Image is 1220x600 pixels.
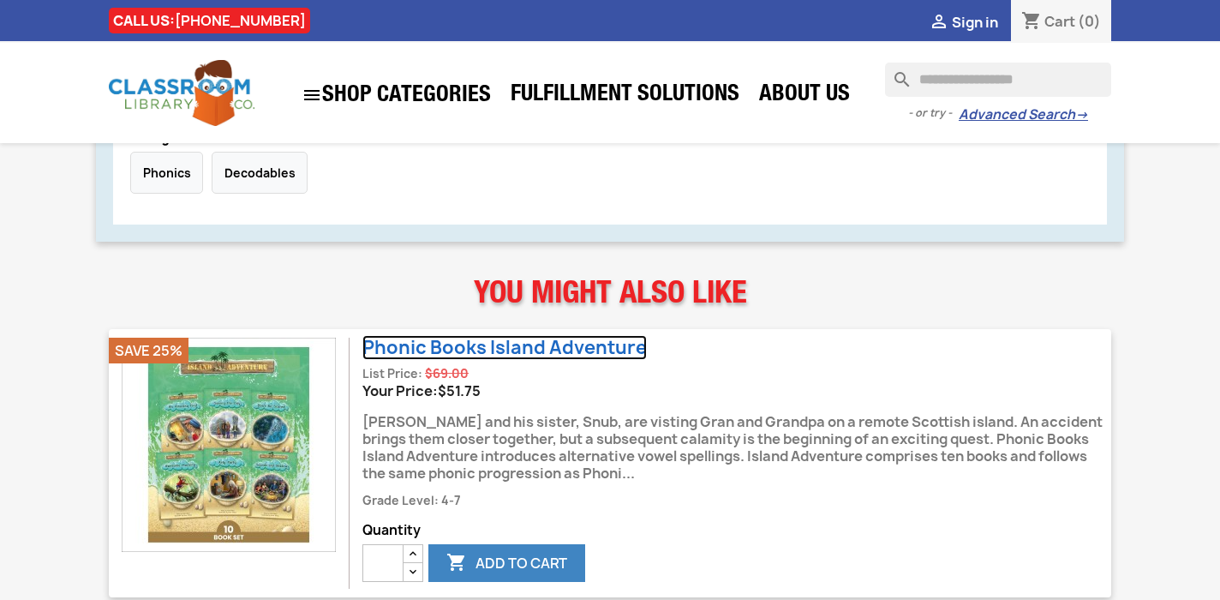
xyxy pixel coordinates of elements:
span: Grade Level: 4-7 [362,493,461,508]
input: Quantity [362,544,404,582]
li: Save 25% [109,338,188,363]
div: CALL US: [109,8,310,33]
i:  [929,13,949,33]
span: → [1075,106,1088,123]
span: Quantity [362,522,1111,539]
span: Price [438,381,481,400]
i:  [446,554,467,574]
img: Classroom Library Company [109,60,254,126]
a: SHOP CATEGORIES [293,76,499,114]
span: List Price: [362,366,422,381]
span: Cart [1044,12,1075,31]
a: About Us [751,79,858,113]
span: (0) [1078,12,1101,31]
i:  [302,85,322,105]
span: Sign in [952,13,998,32]
img: Phonic Books Island Adventure [122,338,336,552]
p: Categories [130,131,1094,146]
i: search [885,63,906,83]
a: Phonic Books Island Adventure [362,335,647,360]
div: [PERSON_NAME] and his sister, Snub, are visting Gran and Grandpa on a remote Scottish island. An ... [362,399,1111,491]
span: Regular price [425,365,469,382]
a: Fulfillment Solutions [502,79,748,113]
a: [PHONE_NUMBER] [175,11,306,30]
div: Your Price: [362,382,1111,399]
div: Phonics [130,152,203,194]
a: Advanced Search→ [959,106,1088,123]
i: shopping_cart [1021,12,1042,33]
a:  Sign in [929,13,998,32]
div: Decodables [212,152,308,194]
span: - or try - [908,105,959,122]
input: Search [885,63,1111,97]
p: You might also like [96,262,1124,331]
button: Add to cart [428,544,585,582]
